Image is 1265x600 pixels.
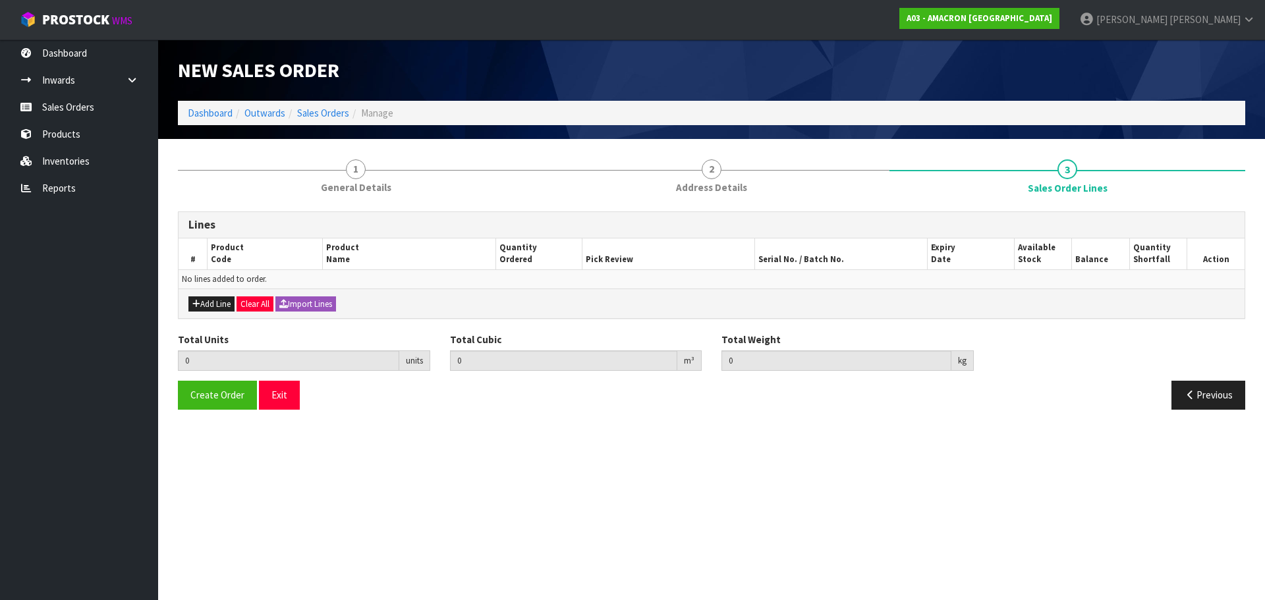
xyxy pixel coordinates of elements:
[1129,238,1187,269] th: Quantity Shortfall
[112,14,132,27] small: WMS
[237,296,273,312] button: Clear All
[450,350,678,371] input: Total Cubic
[178,202,1245,419] span: Sales Order Lines
[275,296,336,312] button: Import Lines
[721,350,951,371] input: Total Weight
[582,238,754,269] th: Pick Review
[190,389,244,401] span: Create Order
[399,350,430,371] div: units
[676,180,747,194] span: Address Details
[208,238,323,269] th: Product Code
[20,11,36,28] img: cube-alt.png
[179,238,208,269] th: #
[495,238,582,269] th: Quantity Ordered
[907,13,1052,24] strong: A03 - AMACRON [GEOGRAPHIC_DATA]
[178,381,257,409] button: Create Order
[188,296,235,312] button: Add Line
[1072,238,1129,269] th: Balance
[721,333,781,346] label: Total Weight
[178,57,339,82] span: New Sales Order
[677,350,702,371] div: m³
[928,238,1014,269] th: Expiry Date
[321,180,391,194] span: General Details
[259,381,300,409] button: Exit
[951,350,974,371] div: kg
[702,159,721,179] span: 2
[755,238,928,269] th: Serial No. / Batch No.
[323,238,495,269] th: Product Name
[1057,159,1077,179] span: 3
[361,107,393,119] span: Manage
[1014,238,1071,269] th: Available Stock
[297,107,349,119] a: Sales Orders
[1028,181,1108,195] span: Sales Order Lines
[178,333,229,346] label: Total Units
[42,11,109,28] span: ProStock
[244,107,285,119] a: Outwards
[1169,13,1241,26] span: [PERSON_NAME]
[188,107,233,119] a: Dashboard
[188,219,1235,231] h3: Lines
[1171,381,1245,409] button: Previous
[346,159,366,179] span: 1
[1187,238,1245,269] th: Action
[450,333,501,346] label: Total Cubic
[178,350,399,371] input: Total Units
[179,269,1245,288] td: No lines added to order.
[1096,13,1167,26] span: [PERSON_NAME]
